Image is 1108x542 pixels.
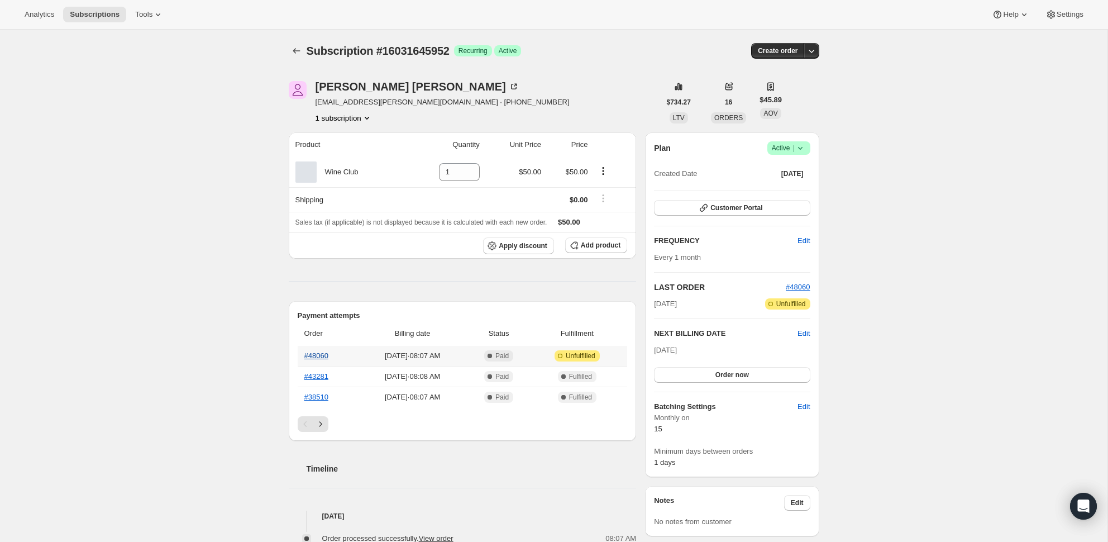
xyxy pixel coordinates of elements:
[565,237,627,253] button: Add product
[654,235,797,246] h2: FREQUENCY
[710,203,762,212] span: Customer Portal
[751,43,804,59] button: Create order
[298,416,628,432] nav: Pagination
[776,299,806,308] span: Unfulfilled
[791,398,816,416] button: Edit
[786,282,810,293] button: #48060
[495,393,509,402] span: Paid
[985,7,1036,22] button: Help
[594,165,612,177] button: Product actions
[654,346,677,354] span: [DATE]
[361,392,464,403] span: [DATE] · 08:07 AM
[654,458,675,467] span: 1 days
[660,94,698,110] button: $734.27
[483,237,554,254] button: Apply discount
[772,142,806,154] span: Active
[570,196,588,204] span: $0.00
[654,282,786,293] h2: LAST ORDER
[25,10,54,19] span: Analytics
[714,114,743,122] span: ORDERS
[797,401,810,412] span: Edit
[566,351,595,360] span: Unfulfilled
[654,200,810,216] button: Customer Portal
[128,7,170,22] button: Tools
[654,401,797,412] h6: Batching Settings
[654,517,732,526] span: No notes from customer
[304,372,328,381] a: #43281
[791,232,816,250] button: Edit
[316,97,570,108] span: [EMAIL_ADDRESS][PERSON_NAME][DOMAIN_NAME] · [PHONE_NUMBER]
[1057,10,1083,19] span: Settings
[775,166,810,182] button: [DATE]
[289,132,407,157] th: Product
[797,328,810,339] button: Edit
[459,46,488,55] span: Recurring
[304,351,328,360] a: #48060
[316,81,519,92] div: [PERSON_NAME] [PERSON_NAME]
[654,253,701,262] span: Every 1 month
[361,328,464,339] span: Billing date
[63,7,126,22] button: Subscriptions
[545,132,591,157] th: Price
[763,110,777,117] span: AOV
[295,218,547,226] span: Sales tax (if applicable) is not displayed because it is calculated with each new order.
[407,132,483,157] th: Quantity
[1003,10,1018,19] span: Help
[569,393,592,402] span: Fulfilled
[781,169,804,178] span: [DATE]
[654,412,810,424] span: Monthly on
[361,371,464,382] span: [DATE] · 08:08 AM
[654,495,784,511] h3: Notes
[786,283,810,291] a: #48060
[499,46,517,55] span: Active
[654,142,671,154] h2: Plan
[569,372,592,381] span: Fulfilled
[304,393,328,401] a: #38510
[307,463,637,474] h2: Timeline
[566,168,588,176] span: $50.00
[784,495,810,511] button: Edit
[725,98,732,107] span: 16
[289,511,637,522] h4: [DATE]
[298,310,628,321] h2: Payment attempts
[483,132,545,157] th: Unit Price
[558,218,580,226] span: $50.00
[594,192,612,205] button: Shipping actions
[792,144,794,153] span: |
[667,98,691,107] span: $734.27
[361,350,464,362] span: [DATE] · 08:07 AM
[654,367,810,383] button: Order now
[718,94,739,110] button: 16
[135,10,152,19] span: Tools
[760,94,782,106] span: $45.89
[289,43,304,59] button: Subscriptions
[533,328,620,339] span: Fulfillment
[673,114,685,122] span: LTV
[18,7,61,22] button: Analytics
[289,81,307,99] span: Kaitlin Archambault
[307,45,450,57] span: Subscription #16031645952
[1070,493,1097,520] div: Open Intercom Messenger
[499,241,547,250] span: Apply discount
[1039,7,1090,22] button: Settings
[70,10,120,19] span: Subscriptions
[797,235,810,246] span: Edit
[581,241,620,250] span: Add product
[519,168,541,176] span: $50.00
[654,425,662,433] span: 15
[298,321,358,346] th: Order
[495,372,509,381] span: Paid
[654,328,797,339] h2: NEXT BILLING DATE
[317,167,359,178] div: Wine Club
[654,298,677,310] span: [DATE]
[654,168,697,179] span: Created Date
[495,351,509,360] span: Paid
[758,46,797,55] span: Create order
[791,498,804,507] span: Edit
[715,370,749,379] span: Order now
[289,187,407,212] th: Shipping
[471,328,527,339] span: Status
[316,112,372,123] button: Product actions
